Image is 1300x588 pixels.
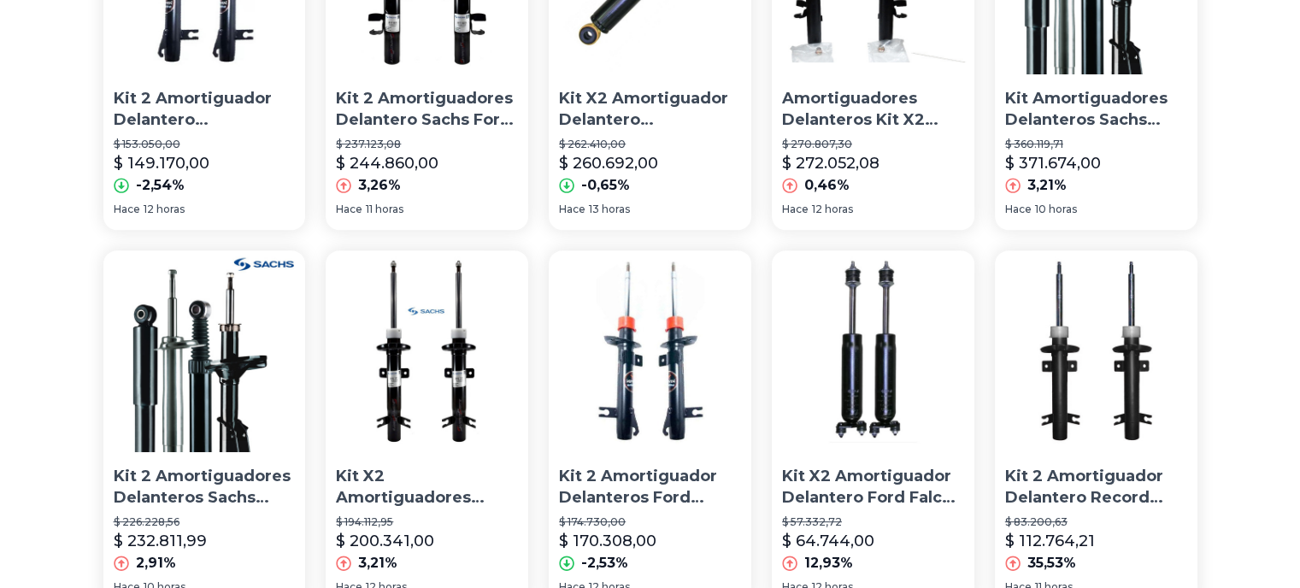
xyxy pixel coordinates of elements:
[114,151,209,175] p: $ 149.170,00
[782,88,964,131] p: Amortiguadores Delanteros Kit X2 Originales Ford Focus 3
[1027,175,1067,196] p: 3,21%
[559,515,741,529] p: $ 174.730,00
[804,553,853,573] p: 12,93%
[559,529,656,553] p: $ 170.308,00
[812,203,853,216] span: 12 horas
[1005,151,1101,175] p: $ 371.674,00
[366,203,403,216] span: 11 horas
[1035,203,1077,216] span: 10 horas
[782,515,964,529] p: $ 57.332,72
[336,203,362,216] span: Hace
[114,88,296,131] p: Kit 2 Amortiguador Delantero [PERSON_NAME] Ecosport
[589,203,630,216] span: 13 horas
[772,250,974,453] img: Kit X2 Amortiguador Delantero Ford Falcon (1961/1991) 2367
[1005,88,1187,131] p: Kit Amortiguadores Delanteros Sachs Ford Cargo 1722 1730 Ref
[1005,203,1032,216] span: Hace
[581,553,628,573] p: -2,53%
[114,138,296,151] p: $ 153.050,00
[336,138,518,151] p: $ 237.123,08
[1005,138,1187,151] p: $ 360.119,71
[358,553,397,573] p: 3,21%
[804,175,850,196] p: 0,46%
[1005,466,1187,509] p: Kit 2 Amortiguador Delantero Record Ford Fiesta Max 2005
[114,203,140,216] span: Hace
[336,151,438,175] p: $ 244.860,00
[1027,553,1076,573] p: 35,53%
[1005,529,1095,553] p: $ 112.764,21
[336,529,434,553] p: $ 200.341,00
[336,515,518,529] p: $ 194.112,95
[559,138,741,151] p: $ 262.410,00
[336,88,518,131] p: Kit 2 Amortiguadores Delantero Sachs Ford Focus 3 2014+
[549,250,751,453] img: Kit 2 Amortiguador Delanteros Ford Fiesta Max
[358,175,401,196] p: 3,26%
[144,203,185,216] span: 12 horas
[782,138,964,151] p: $ 270.807,30
[782,529,874,553] p: $ 64.744,00
[103,250,306,453] img: Kit 2 Amortiguadores Delanteros Sachs Ford Cargo 814 914 915
[782,151,879,175] p: $ 272.052,08
[136,553,176,573] p: 2,91%
[114,529,207,553] p: $ 232.811,99
[995,250,1197,453] img: Kit 2 Amortiguador Delantero Record Ford Fiesta Max 2005
[114,515,296,529] p: $ 226.228,56
[559,151,658,175] p: $ 260.692,00
[114,466,296,509] p: Kit 2 Amortiguadores Delanteros Sachs Ford Cargo 814 914 915
[136,175,185,196] p: -2,54%
[782,203,809,216] span: Hace
[559,466,741,509] p: Kit 2 Amortiguador Delanteros Ford Fiesta Max
[559,203,585,216] span: Hace
[581,175,630,196] p: -0,65%
[326,250,528,453] img: Kit X2 Amortiguadores Delanteros Sachs Ford Ecosport 2003-12
[1005,515,1187,529] p: $ 83.200,63
[782,466,964,509] p: Kit X2 Amortiguador Delantero Ford Falcon (1961/1991) 2367
[336,466,518,509] p: Kit X2 Amortiguadores Delanteros Sachs Ford Ecosport 2003-12
[559,88,741,131] p: Kit X2 Amortiguador Delantero [PERSON_NAME] Camion Cargo 1317e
